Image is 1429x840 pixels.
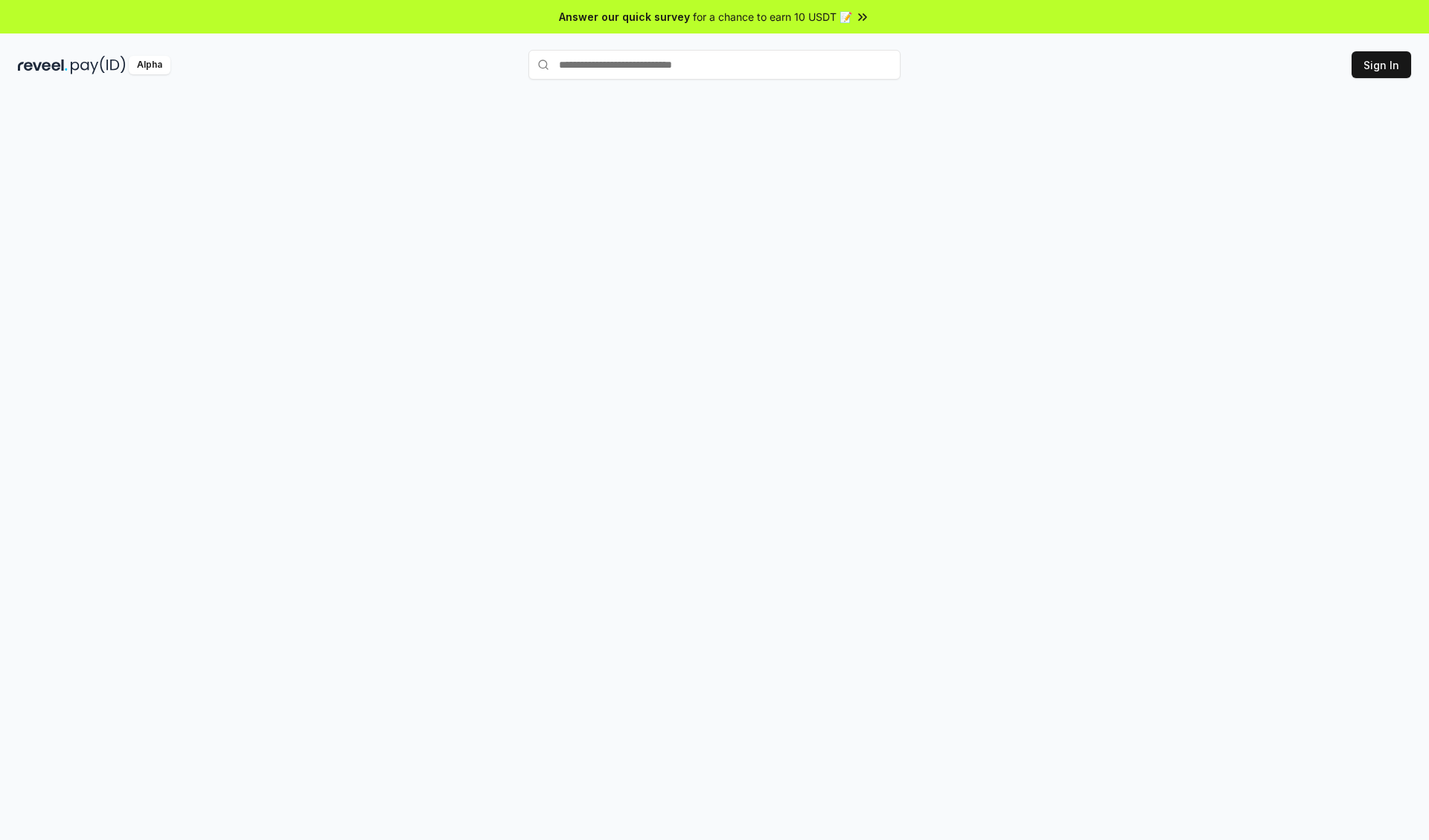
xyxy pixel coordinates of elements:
span: Answer our quick survey [559,9,690,25]
img: pay_id [71,56,126,74]
span: for a chance to earn 10 USDT 📝 [693,9,852,25]
img: reveel_dark [18,56,68,74]
div: Alpha [129,56,170,74]
button: Sign In [1352,51,1411,78]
